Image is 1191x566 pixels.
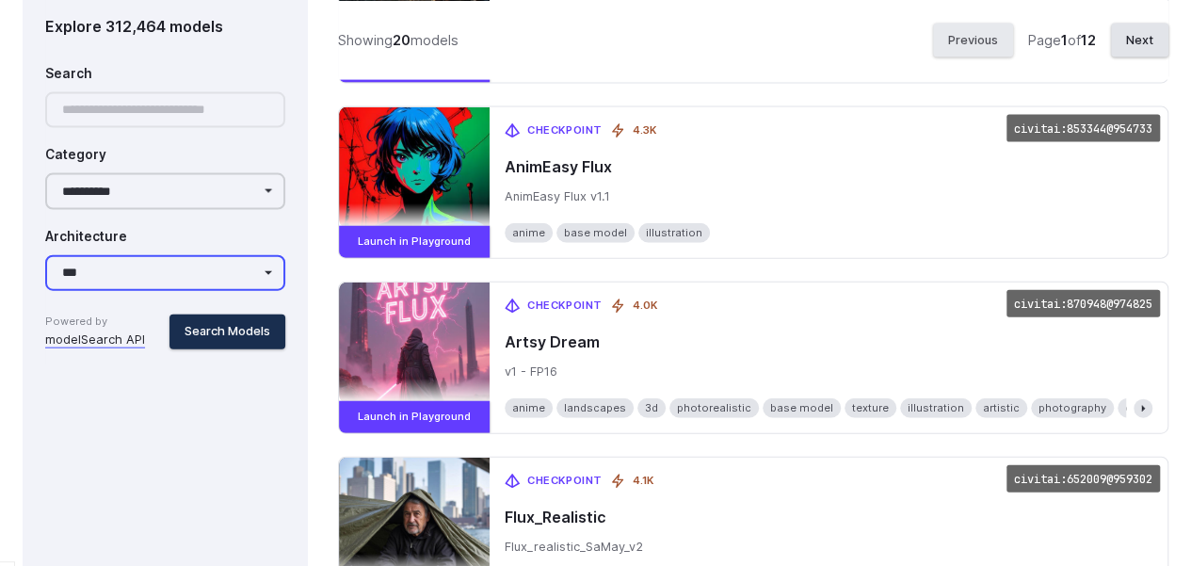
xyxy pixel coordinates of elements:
[505,333,1152,351] span: Artsy Dream
[633,298,657,315] span: 4.0K
[45,227,127,248] label: Architecture
[169,315,285,348] button: Search Models
[1081,32,1096,48] strong: 12
[1031,398,1114,418] span: photography
[339,283,490,403] img: Artsy Dream
[1028,29,1096,51] div: Page of
[637,398,666,418] span: 3d
[633,122,656,139] span: 4.3K
[975,398,1027,418] span: artistic
[1061,32,1068,48] strong: 1
[45,173,285,210] select: Category
[1006,290,1160,317] code: civitai:870948@974825
[527,473,603,490] span: Checkpoint
[638,223,710,243] span: illustration
[527,122,603,139] span: Checkpoint
[527,298,603,315] span: Checkpoint
[633,473,653,490] span: 4.1K
[338,29,459,51] div: Showing models
[505,363,1152,381] span: v1 - FP16
[669,398,759,418] span: photorealistic
[556,398,634,418] span: landscapes
[45,15,285,40] div: Explore 312,464 models
[900,398,972,418] span: illustration
[556,223,635,243] span: base model
[1006,115,1160,142] code: civitai:853344@954733
[45,331,145,349] a: modelSearch API
[45,145,106,166] label: Category
[1006,465,1160,493] code: civitai:652009@959302
[1111,23,1168,57] button: Next
[505,158,1152,176] span: AnimEasy Flux
[933,23,1013,57] button: Previous
[845,398,896,418] span: texture
[505,398,553,418] span: anime
[505,223,553,243] span: anime
[505,538,1152,557] span: Flux_realistic_SaMay_v2
[45,64,92,85] label: Search
[393,32,410,48] strong: 20
[505,187,1152,206] span: AnimEasy Flux v1.1
[763,398,841,418] span: base model
[45,255,285,292] select: Architecture
[505,509,1152,526] span: Flux_Realistic
[45,314,145,331] span: Powered by
[339,107,490,228] img: AnimEasy Flux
